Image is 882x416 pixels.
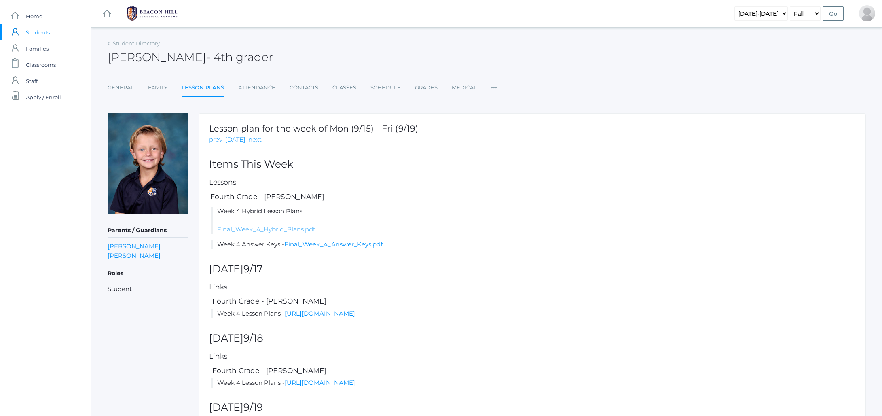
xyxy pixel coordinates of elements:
[108,242,161,251] a: [PERSON_NAME]
[332,80,356,96] a: Classes
[26,24,50,40] span: Students
[209,159,855,170] h2: Items This Week
[217,225,315,233] a: Final_Week_4_Hybrid_Plans.pdf
[225,135,245,144] a: [DATE]
[211,240,855,249] li: Week 4 Answer Keys -
[209,333,855,344] h2: [DATE]
[26,73,38,89] span: Staff
[243,332,263,344] span: 9/18
[452,80,477,96] a: Medical
[108,80,134,96] a: General
[26,89,61,105] span: Apply / Enroll
[285,310,355,317] a: [URL][DOMAIN_NAME]
[211,309,855,318] li: Week 4 Lesson Plans -
[238,80,275,96] a: Attendance
[209,124,418,133] h1: Lesson plan for the week of Mon (9/15) - Fri (9/19)
[211,207,855,234] li: Week 4 Hybrid Lesson Plans
[108,251,161,260] a: [PERSON_NAME]
[209,263,855,275] h2: [DATE]
[26,57,56,73] span: Classrooms
[211,378,855,388] li: Week 4 Lesson Plans -
[290,80,318,96] a: Contacts
[248,135,262,144] a: next
[108,284,188,294] li: Student
[859,5,875,21] div: Vivian Beaty
[209,283,855,291] h5: Links
[122,4,182,24] img: BHCALogos-05-308ed15e86a5a0abce9b8dd61676a3503ac9727e845dece92d48e8588c001991.png
[209,178,855,186] h5: Lessons
[243,263,263,275] span: 9/17
[284,240,383,248] a: Final_Week_4_Answer_Keys.pdf
[26,8,42,24] span: Home
[108,224,188,238] h5: Parents / Guardians
[415,80,438,96] a: Grades
[370,80,401,96] a: Schedule
[209,135,222,144] a: prev
[148,80,167,96] a: Family
[211,367,855,375] h5: Fourth Grade - [PERSON_NAME]
[209,193,855,201] h5: Fourth Grade - [PERSON_NAME]
[26,40,49,57] span: Families
[243,401,263,413] span: 9/19
[206,50,273,64] span: - 4th grader
[823,6,844,21] input: Go
[108,267,188,280] h5: Roles
[211,297,855,305] h5: Fourth Grade - [PERSON_NAME]
[209,352,855,360] h5: Links
[108,113,188,214] img: Levi Beaty
[285,379,355,386] a: [URL][DOMAIN_NAME]
[108,51,273,64] h2: [PERSON_NAME]
[182,80,224,97] a: Lesson Plans
[113,40,160,47] a: Student Directory
[209,402,855,413] h2: [DATE]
